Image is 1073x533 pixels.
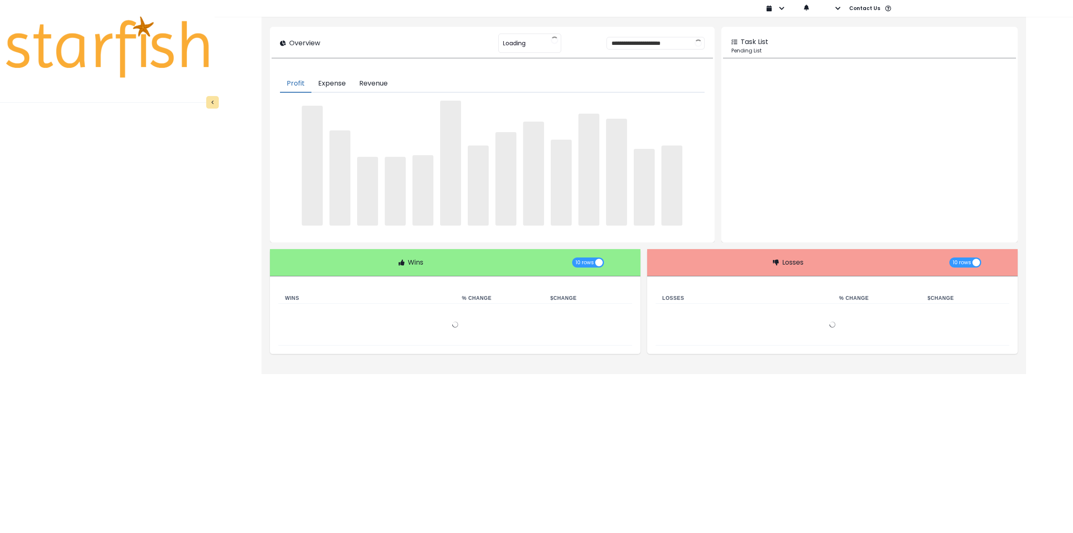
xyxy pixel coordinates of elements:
[575,257,594,268] span: 10 rows
[634,149,655,226] span: ‌
[656,293,832,304] th: Losses
[544,293,632,304] th: $ Change
[440,101,461,226] span: ‌
[606,119,627,226] span: ‌
[832,293,921,304] th: % Change
[352,75,394,93] button: Revenue
[578,114,599,226] span: ‌
[408,257,423,268] p: Wins
[741,37,768,47] p: Task List
[412,155,433,226] span: ‌
[357,157,378,226] span: ‌
[661,146,682,226] span: ‌
[503,34,526,52] span: Loading
[782,257,803,268] p: Losses
[311,75,352,93] button: Expense
[302,106,323,226] span: ‌
[289,38,320,48] p: Overview
[495,132,516,226] span: ‌
[921,293,1009,304] th: $ Change
[731,47,1008,55] p: Pending List
[278,293,455,304] th: Wins
[468,146,489,226] span: ‌
[280,75,311,93] button: Profit
[551,140,572,226] span: ‌
[329,130,350,226] span: ‌
[385,157,406,226] span: ‌
[455,293,544,304] th: % Change
[953,257,971,268] span: 10 rows
[523,122,544,226] span: ‌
